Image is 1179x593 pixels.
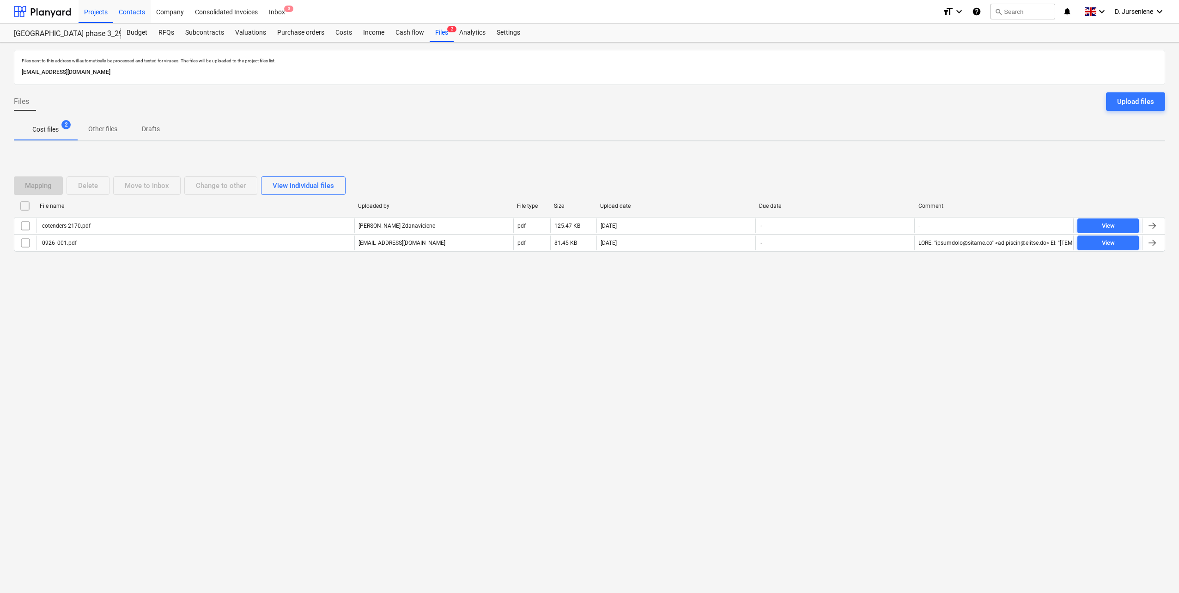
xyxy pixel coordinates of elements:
[330,24,358,42] a: Costs
[554,223,580,229] div: 125.47 KB
[600,203,752,209] div: Upload date
[41,223,91,229] div: cotenders 2170.pdf
[261,176,346,195] button: View individual files
[954,6,965,17] i: keyboard_arrow_down
[454,24,491,42] a: Analytics
[760,222,763,230] span: -
[273,180,334,192] div: View individual files
[517,240,526,246] div: pdf
[1115,8,1153,15] span: D. Jurseniene
[272,24,330,42] a: Purchase orders
[153,24,180,42] a: RFQs
[180,24,230,42] a: Subcontracts
[121,24,153,42] a: Budget
[918,223,920,229] div: -
[554,203,593,209] div: Size
[359,239,445,247] p: [EMAIL_ADDRESS][DOMAIN_NAME]
[1096,6,1107,17] i: keyboard_arrow_down
[1154,6,1165,17] i: keyboard_arrow_down
[517,203,547,209] div: File type
[1102,221,1115,231] div: View
[995,8,1002,15] span: search
[1077,236,1139,250] button: View
[517,223,526,229] div: pdf
[32,125,59,134] p: Cost files
[1102,238,1115,248] div: View
[14,29,110,39] div: [GEOGRAPHIC_DATA] phase 3_2901993/2901994/2901995
[942,6,954,17] i: format_size
[430,24,454,42] div: Files
[61,120,71,129] span: 2
[22,58,1157,64] p: Files sent to this address will automatically be processed and tested for viruses. The files will...
[972,6,981,17] i: Knowledge base
[1063,6,1072,17] i: notifications
[991,4,1055,19] button: Search
[358,203,510,209] div: Uploaded by
[284,6,293,12] span: 3
[601,223,617,229] div: [DATE]
[390,24,430,42] a: Cash flow
[1117,96,1154,108] div: Upload files
[491,24,526,42] a: Settings
[1077,218,1139,233] button: View
[140,124,162,134] p: Drafts
[759,203,911,209] div: Due date
[88,124,117,134] p: Other files
[1106,92,1165,111] button: Upload files
[430,24,454,42] a: Files2
[230,24,272,42] a: Valuations
[601,240,617,246] div: [DATE]
[359,222,435,230] p: [PERSON_NAME] Zdanaviciene
[358,24,390,42] a: Income
[554,240,577,246] div: 81.45 KB
[760,239,763,247] span: -
[1133,549,1179,593] iframe: Chat Widget
[918,203,1070,209] div: Comment
[40,203,351,209] div: File name
[41,240,77,246] div: 0926_001.pdf
[22,67,1157,77] p: [EMAIL_ADDRESS][DOMAIN_NAME]
[14,96,29,107] span: Files
[447,26,456,32] span: 2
